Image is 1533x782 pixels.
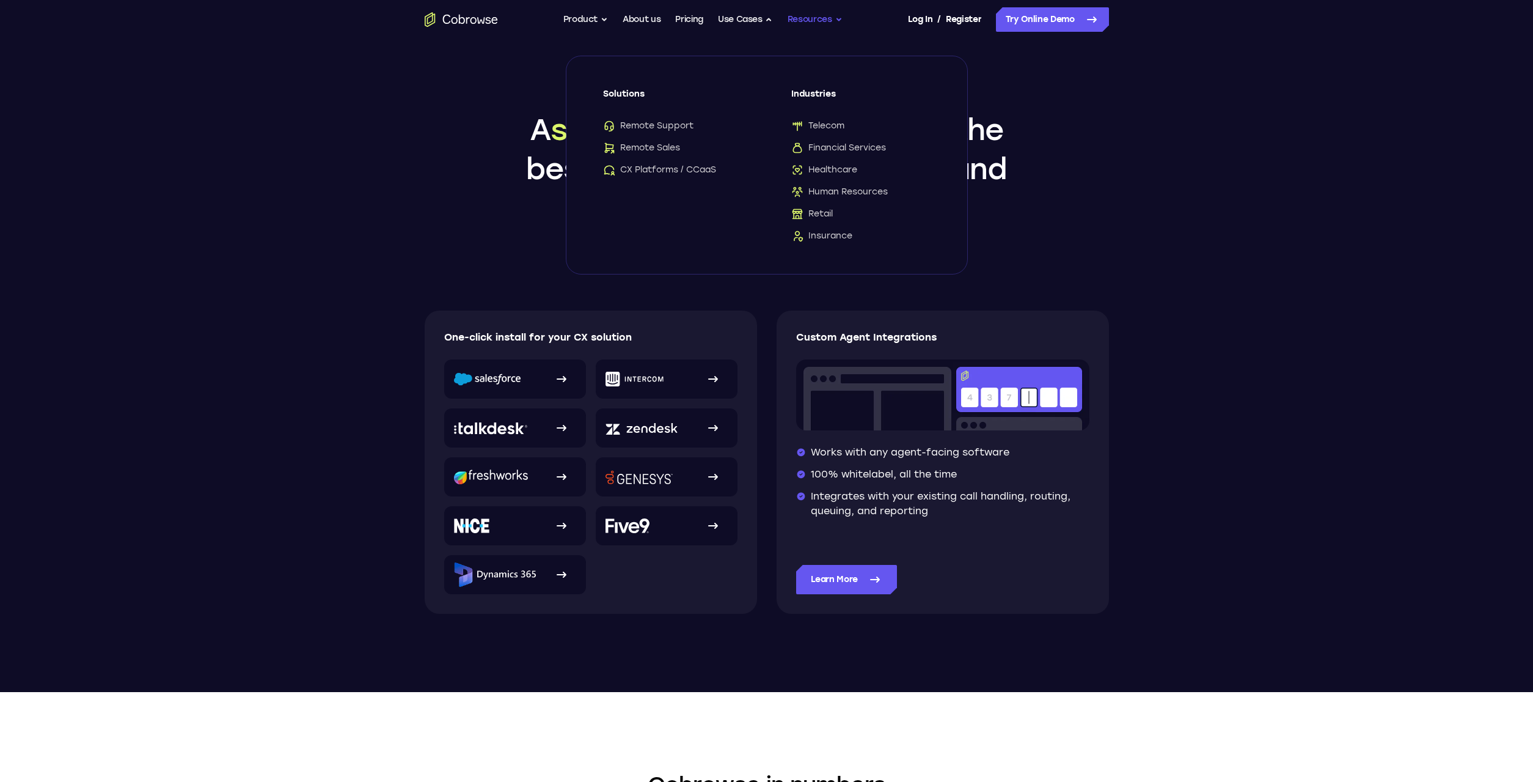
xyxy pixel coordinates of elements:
li: Works with any agent-facing software [796,445,1089,460]
a: RetailRetail [791,208,931,220]
span: Solutions [603,88,742,110]
img: Five9 logo [606,518,649,533]
span: CX Platforms / CCaaS [603,164,716,176]
a: InsuranceInsurance [791,230,931,242]
a: Salesforce logo [444,360,586,399]
a: Microsoft Dynamics 365 logo [444,555,586,594]
span: Retail [791,208,833,220]
img: Talkdesk logo [454,422,527,435]
a: Log In [908,7,932,32]
img: Insurance [791,230,803,242]
a: Remote SupportRemote Support [603,120,742,132]
a: CX Platforms / CCaaSCX Platforms / CCaaS [603,164,742,176]
a: Learn More [796,565,898,594]
a: Human ResourcesHuman Resources [791,186,931,198]
a: Go to the home page [425,12,498,27]
img: Salesforce logo [454,372,521,386]
img: Retail [791,208,803,220]
a: TelecomTelecom [791,120,931,132]
span: Healthcare [791,164,857,176]
a: Register [946,7,981,32]
li: 100% whitelabel, all the time [796,467,1089,482]
a: Talkdesk logo [444,408,586,448]
img: Human Resources [791,186,803,198]
a: Freshworks logo [444,457,586,496]
h1: A delivers the best results for both Agents and Customers [522,110,1011,227]
span: Human Resources [791,186,888,198]
a: Remote SalesRemote Sales [603,142,742,154]
img: Healthcare [791,164,803,176]
span: / [937,12,941,27]
img: Freshworks logo [454,470,528,484]
a: Zendesk logo [596,408,737,448]
img: Microsoft Dynamics 365 logo [454,563,536,587]
a: Pricing [675,7,703,32]
a: Five9 logo [596,506,737,545]
a: HealthcareHealthcare [791,164,931,176]
span: Financial Services [791,142,886,154]
span: Remote Support [603,120,693,132]
p: One-click install for your CX solution [444,330,738,345]
img: CX Platforms / CCaaS [603,164,615,176]
a: NICE logo [444,506,586,545]
button: Use Cases [718,7,773,32]
img: Genesys logo [606,470,673,484]
a: Try Online Demo [996,7,1109,32]
img: Financial Services [791,142,803,154]
a: Intercom logo [596,360,737,399]
p: CRM Integrations [522,98,1011,105]
span: Remote Sales [603,142,680,154]
img: Remote Sales [603,142,615,154]
img: Remote Support [603,120,615,132]
span: Insurance [791,230,852,242]
img: Zendesk logo [606,421,678,435]
span: smooth experience [551,112,833,147]
a: Genesys logo [596,457,737,496]
span: Industries [791,88,931,110]
img: Intercom logo [606,372,664,386]
img: NICE logo [454,518,489,533]
a: About us [623,7,660,32]
img: Co-browse code entry input [796,360,1089,430]
a: Financial ServicesFinancial Services [791,142,931,154]
button: Resources [788,7,843,32]
li: Integrates with your existing call handling, routing, queuing, and reporting [796,489,1089,518]
button: Product [563,7,609,32]
img: Telecom [791,120,803,132]
p: Custom Agent Integrations [796,330,1089,345]
span: Telecom [791,120,844,132]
